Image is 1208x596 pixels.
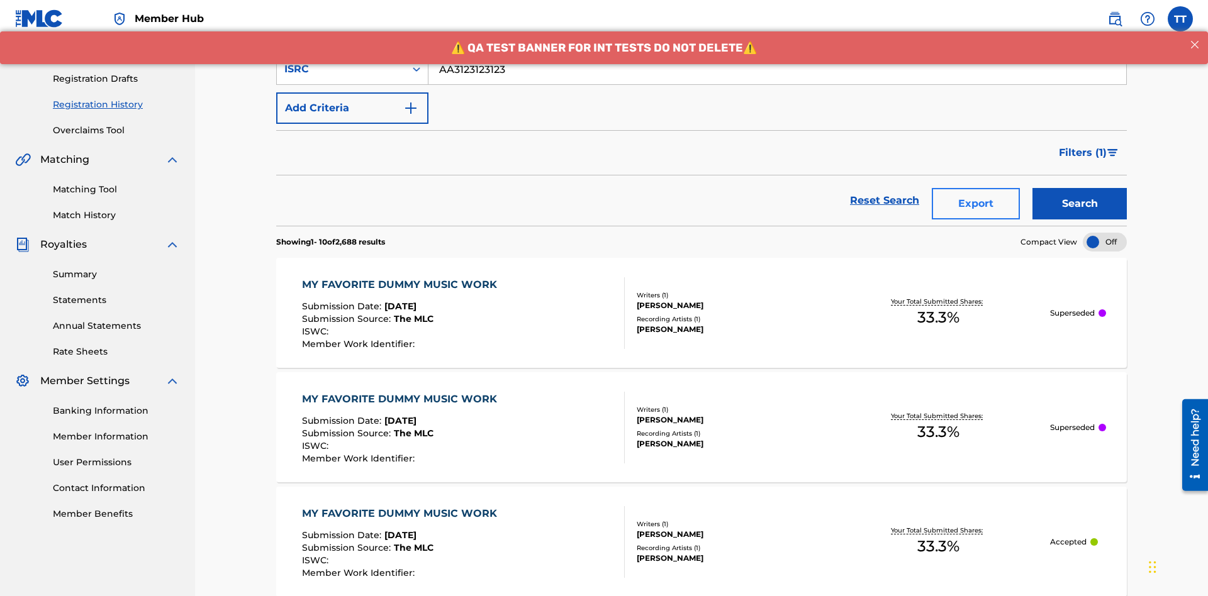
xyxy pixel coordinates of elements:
[637,314,827,324] div: Recording Artists ( 1 )
[891,411,986,421] p: Your Total Submitted Shares:
[302,392,503,407] div: MY FAVORITE DUMMY MUSIC WORK
[637,414,827,426] div: [PERSON_NAME]
[53,98,180,111] a: Registration History
[1050,536,1087,548] p: Accepted
[1050,307,1095,319] p: Superseded
[637,543,827,553] div: Recording Artists ( 1 )
[53,209,180,222] a: Match History
[112,11,127,26] img: Top Rightsholder
[637,300,827,311] div: [PERSON_NAME]
[302,555,332,566] span: ISWC :
[15,237,30,252] img: Royalties
[53,183,180,196] a: Matching Tool
[637,553,827,564] div: [PERSON_NAME]
[165,373,180,389] img: expand
[917,421,959,443] span: 33.3 %
[637,290,827,300] div: Writers ( 1 )
[1032,188,1127,219] button: Search
[302,277,503,292] div: MY FAVORITE DUMMY MUSIC WORK
[1107,149,1118,157] img: filter
[302,301,384,312] span: Submission Date :
[53,294,180,307] a: Statements
[394,313,433,324] span: The MLC
[302,440,332,451] span: ISWC :
[637,324,827,335] div: [PERSON_NAME]
[637,529,827,540] div: [PERSON_NAME]
[384,529,417,541] span: [DATE]
[394,428,433,439] span: The MLC
[384,415,417,426] span: [DATE]
[1059,145,1107,160] span: Filters ( 1 )
[637,405,827,414] div: Writers ( 1 )
[53,430,180,443] a: Member Information
[1145,536,1208,596] iframe: Chat Widget
[53,72,180,86] a: Registration Drafts
[302,338,418,350] span: Member Work Identifier :
[891,297,986,306] p: Your Total Submitted Shares:
[276,236,385,248] p: Showing 1 - 10 of 2,688 results
[53,124,180,137] a: Overclaims Tool
[451,9,757,23] span: ⚠️ QA TEST BANNER FOR INT TESTS DO NOT DELETE⚠️
[844,187,926,214] a: Reset Search
[284,62,398,77] div: ISRC
[276,53,1127,226] form: Search Form
[302,313,394,324] span: Submission Source :
[276,258,1127,368] a: MY FAVORITE DUMMY MUSIC WORKSubmission Date:[DATE]Submission Source:The MLCISWC:Member Work Ident...
[403,101,418,116] img: 9d2ae6d4665cec9f34b9.svg
[53,482,180,495] a: Contact Information
[1021,236,1077,248] span: Compact View
[302,453,418,464] span: Member Work Identifier :
[165,237,180,252] img: expand
[1168,6,1193,31] div: User Menu
[932,188,1020,219] button: Export
[53,345,180,358] a: Rate Sheets
[302,326,332,337] span: ISWC :
[637,438,827,450] div: [PERSON_NAME]
[53,404,180,417] a: Banking Information
[917,535,959,558] span: 33.3 %
[15,152,31,167] img: Matching
[53,456,180,469] a: User Permissions
[891,526,986,535] p: Your Total Submitted Shares:
[1107,11,1122,26] img: search
[135,11,204,26] span: Member Hub
[1102,6,1127,31] a: Public Search
[302,529,384,541] span: Submission Date :
[40,152,89,167] span: Matching
[302,415,384,426] span: Submission Date :
[384,301,417,312] span: [DATE]
[1173,394,1208,497] iframe: Resource Center
[276,372,1127,482] a: MY FAVORITE DUMMY MUSIC WORKSubmission Date:[DATE]Submission Source:The MLCISWC:Member Work Ident...
[40,373,130,389] span: Member Settings
[15,9,64,28] img: MLC Logo
[53,319,180,333] a: Annual Statements
[53,507,180,521] a: Member Benefits
[394,542,433,553] span: The MLC
[53,268,180,281] a: Summary
[1149,548,1156,586] div: Drag
[276,92,428,124] button: Add Criteria
[302,428,394,439] span: Submission Source :
[917,306,959,329] span: 33.3 %
[302,567,418,578] span: Member Work Identifier :
[15,373,30,389] img: Member Settings
[302,506,503,521] div: MY FAVORITE DUMMY MUSIC WORK
[637,519,827,529] div: Writers ( 1 )
[1051,137,1127,168] button: Filters (1)
[1050,422,1095,433] p: Superseded
[1135,6,1160,31] div: Help
[302,542,394,553] span: Submission Source :
[40,237,87,252] span: Royalties
[637,429,827,438] div: Recording Artists ( 1 )
[165,152,180,167] img: expand
[1140,11,1155,26] img: help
